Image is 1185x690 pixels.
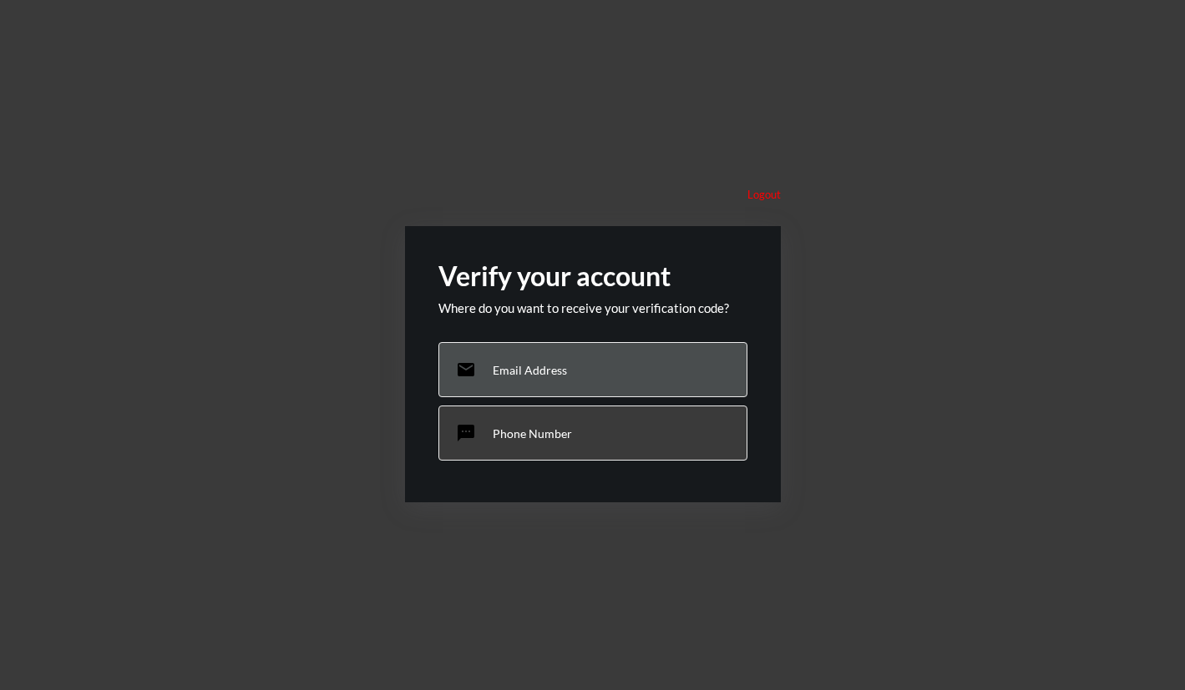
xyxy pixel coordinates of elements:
[456,360,476,380] mat-icon: email
[747,188,781,201] p: Logout
[438,300,747,315] p: Where do you want to receive your verification code?
[456,423,476,443] mat-icon: sms
[493,426,572,441] p: Phone Number
[438,259,747,292] h2: Verify your account
[493,363,567,377] p: Email Address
